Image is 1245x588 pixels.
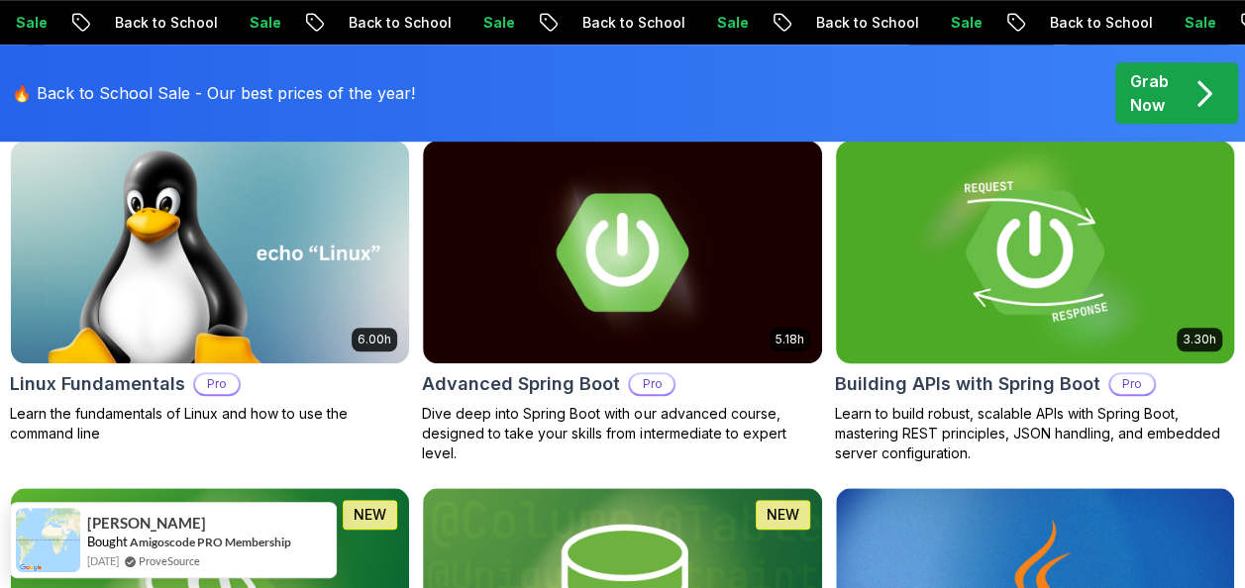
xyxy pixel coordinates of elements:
[548,13,682,33] p: Back to School
[1015,13,1150,33] p: Back to School
[195,374,239,394] p: Pro
[215,13,278,33] p: Sale
[835,404,1235,463] p: Learn to build robust, scalable APIs with Spring Boot, mastering REST principles, JSON handling, ...
[776,332,804,347] p: 5.18h
[139,552,200,569] a: ProveSource
[422,140,822,463] a: Advanced Spring Boot card5.18hAdvanced Spring BootProDive deep into Spring Boot with our advanced...
[80,13,215,33] p: Back to School
[10,370,185,398] h2: Linux Fundamentals
[826,135,1244,369] img: Building APIs with Spring Boot card
[423,141,821,363] img: Advanced Spring Boot card
[449,13,512,33] p: Sale
[130,534,291,550] a: Amigoscode PRO Membership
[12,81,415,105] p: 🔥 Back to School Sale - Our best prices of the year!
[422,404,822,463] p: Dive deep into Spring Boot with our advanced course, designed to take your skills from intermedia...
[87,534,128,549] span: Bought
[87,552,119,569] span: [DATE]
[10,404,410,443] p: Learn the fundamentals of Linux and how to use the command line
[87,515,206,532] span: [PERSON_NAME]
[10,140,410,443] a: Linux Fundamentals card6.00hLinux FundamentalsProLearn the fundamentals of Linux and how to use t...
[630,374,674,394] p: Pro
[916,13,980,33] p: Sale
[16,508,80,572] img: provesource social proof notification image
[835,370,1100,398] h2: Building APIs with Spring Boot
[358,332,391,347] p: 6.00h
[682,13,746,33] p: Sale
[354,505,386,525] p: NEW
[835,140,1235,463] a: Building APIs with Spring Boot card3.30hBuilding APIs with Spring BootProLearn to build robust, s...
[767,505,799,525] p: NEW
[422,370,620,398] h2: Advanced Spring Boot
[11,141,409,363] img: Linux Fundamentals card
[1130,69,1169,117] p: Grab Now
[1110,374,1154,394] p: Pro
[1150,13,1213,33] p: Sale
[1183,332,1216,347] p: 3.30h
[314,13,449,33] p: Back to School
[781,13,916,33] p: Back to School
